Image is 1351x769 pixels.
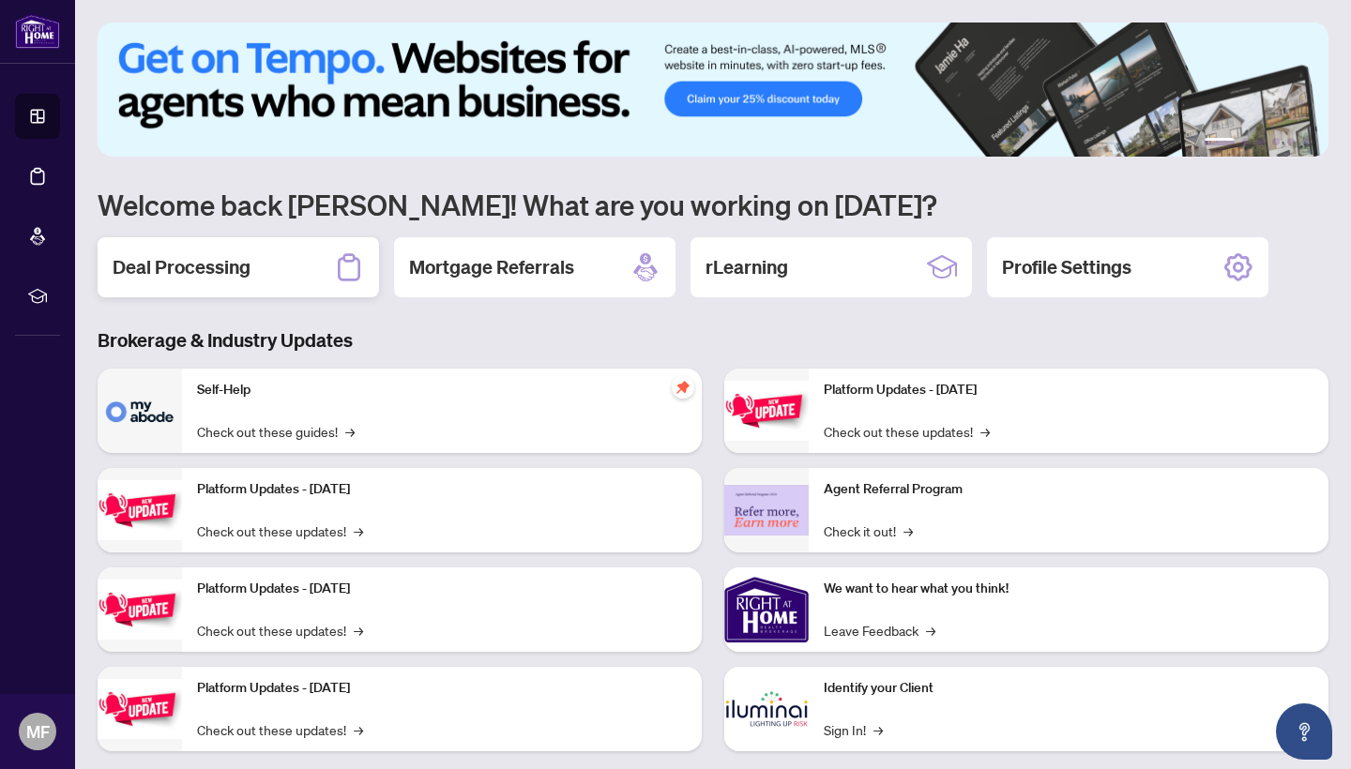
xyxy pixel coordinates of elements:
[1002,254,1131,280] h2: Profile Settings
[824,479,1313,500] p: Agent Referral Program
[873,719,883,740] span: →
[1205,138,1235,145] button: 1
[724,667,809,751] img: Identify your Client
[98,327,1328,354] h3: Brokerage & Industry Updates
[824,719,883,740] a: Sign In!→
[724,381,809,440] img: Platform Updates - June 23, 2025
[1242,138,1250,145] button: 2
[113,254,250,280] h2: Deal Processing
[354,520,363,541] span: →
[824,421,990,442] a: Check out these updates!→
[98,369,182,453] img: Self-Help
[724,485,809,536] img: Agent Referral Program
[98,23,1328,157] img: Slide 0
[1287,138,1295,145] button: 5
[980,421,990,442] span: →
[672,376,694,399] span: pushpin
[197,520,363,541] a: Check out these updates!→
[706,254,788,280] h2: rLearning
[824,520,913,541] a: Check it out!→
[197,479,687,500] p: Platform Updates - [DATE]
[98,679,182,738] img: Platform Updates - July 8, 2025
[197,719,363,740] a: Check out these updates!→
[354,719,363,740] span: →
[197,380,687,400] p: Self-Help
[15,14,60,49] img: logo
[724,567,809,652] img: We want to hear what you think!
[409,254,574,280] h2: Mortgage Referrals
[824,678,1313,699] p: Identify your Client
[98,580,182,639] img: Platform Updates - July 21, 2025
[197,579,687,599] p: Platform Updates - [DATE]
[98,187,1328,222] h1: Welcome back [PERSON_NAME]! What are you working on [DATE]?
[26,718,50,745] span: MF
[824,579,1313,599] p: We want to hear what you think!
[345,421,355,442] span: →
[926,620,935,641] span: →
[1276,703,1332,760] button: Open asap
[824,380,1313,400] p: Platform Updates - [DATE]
[98,480,182,539] img: Platform Updates - September 16, 2025
[1272,138,1280,145] button: 4
[354,620,363,641] span: →
[197,678,687,699] p: Platform Updates - [DATE]
[197,421,355,442] a: Check out these guides!→
[197,620,363,641] a: Check out these updates!→
[903,520,913,541] span: →
[1302,138,1310,145] button: 6
[824,620,935,641] a: Leave Feedback→
[1257,138,1265,145] button: 3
